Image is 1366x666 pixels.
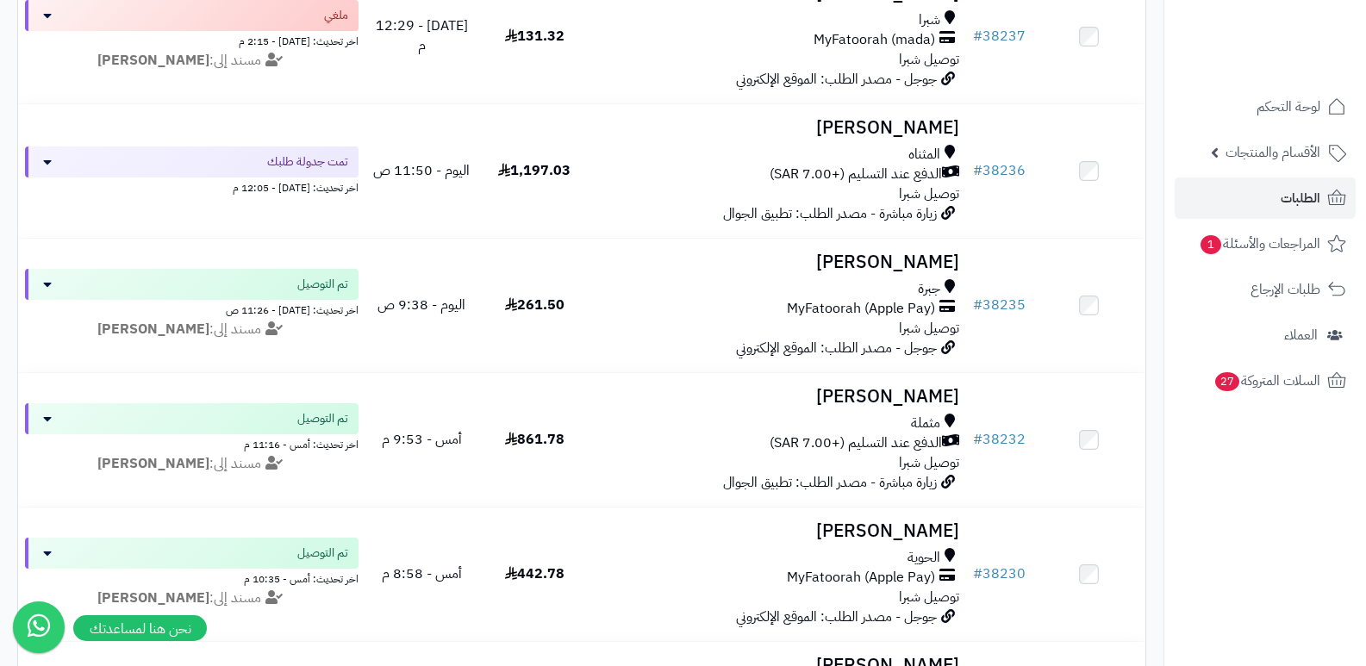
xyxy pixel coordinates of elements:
[1284,323,1318,347] span: العملاء
[25,177,359,196] div: اخر تحديث: [DATE] - 12:05 م
[12,588,371,608] div: مسند إلى:
[376,16,468,56] span: [DATE] - 12:29 م
[899,49,959,70] span: توصيل شبرا
[1199,232,1320,256] span: المراجعات والأسئلة
[899,318,959,339] span: توصيل شبرا
[899,452,959,473] span: توصيل شبرا
[297,276,348,293] span: تم التوصيل
[919,10,940,30] span: شبرا
[373,160,470,181] span: اليوم - 11:50 ص
[1226,140,1320,165] span: الأقسام والمنتجات
[723,472,937,493] span: زيارة مباشرة - مصدر الطلب: تطبيق الجوال
[382,429,462,450] span: أمس - 9:53 م
[918,279,940,299] span: جبرة
[973,295,982,315] span: #
[787,568,935,588] span: MyFatoorah (Apple Pay)
[25,434,359,452] div: اخر تحديث: أمس - 11:16 م
[1175,360,1356,401] a: السلات المتروكة27
[97,50,209,71] strong: [PERSON_NAME]
[908,548,940,568] span: الحوية
[770,165,942,184] span: الدفع عند التسليم (+7.00 SAR)
[908,145,940,165] span: المثناه
[1175,86,1356,128] a: لوحة التحكم
[736,69,937,90] span: جوجل - مصدر الطلب: الموقع الإلكتروني
[498,160,571,181] span: 1,197.03
[598,118,960,138] h3: [PERSON_NAME]
[1251,277,1320,302] span: طلبات الإرجاع
[1213,369,1320,393] span: السلات المتروكة
[1281,186,1320,210] span: الطلبات
[973,26,982,47] span: #
[787,299,935,319] span: MyFatoorah (Apple Pay)
[598,521,960,541] h3: [PERSON_NAME]
[1201,235,1221,254] span: 1
[97,453,209,474] strong: [PERSON_NAME]
[97,319,209,339] strong: [PERSON_NAME]
[899,587,959,607] span: توصيل شبرا
[1175,269,1356,310] a: طلبات الإرجاع
[814,30,935,50] span: MyFatoorah (mada)
[973,563,1026,584] a: #38230
[1257,95,1320,119] span: لوحة التحكم
[267,153,348,171] span: تمت جدولة طلبك
[899,184,959,204] span: توصيل شبرا
[1249,48,1350,84] img: logo-2.png
[297,545,348,562] span: تم التوصيل
[12,454,371,474] div: مسند إلى:
[505,429,564,450] span: 861.78
[973,563,982,584] span: #
[973,160,982,181] span: #
[973,295,1026,315] a: #38235
[1175,314,1356,356] a: العملاء
[12,320,371,339] div: مسند إلى:
[505,26,564,47] span: 131.32
[1215,372,1239,391] span: 27
[12,51,371,71] div: مسند إلى:
[324,7,348,24] span: ملغي
[973,429,982,450] span: #
[770,433,942,453] span: الدفع عند التسليم (+7.00 SAR)
[598,387,960,407] h3: [PERSON_NAME]
[377,295,465,315] span: اليوم - 9:38 ص
[1175,223,1356,265] a: المراجعات والأسئلة1
[736,338,937,358] span: جوجل - مصدر الطلب: الموقع الإلكتروني
[973,160,1026,181] a: #38236
[598,252,960,272] h3: [PERSON_NAME]
[505,295,564,315] span: 261.50
[97,588,209,608] strong: [PERSON_NAME]
[25,300,359,318] div: اخر تحديث: [DATE] - 11:26 ص
[723,203,937,224] span: زيارة مباشرة - مصدر الطلب: تطبيق الجوال
[973,26,1026,47] a: #38237
[297,410,348,427] span: تم التوصيل
[505,563,564,584] span: 442.78
[736,607,937,627] span: جوجل - مصدر الطلب: الموقع الإلكتروني
[25,31,359,49] div: اخر تحديث: [DATE] - 2:15 م
[1175,177,1356,219] a: الطلبات
[382,563,462,584] span: أمس - 8:58 م
[25,569,359,587] div: اخر تحديث: أمس - 10:35 م
[911,414,940,433] span: مثملة
[973,429,1026,450] a: #38232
